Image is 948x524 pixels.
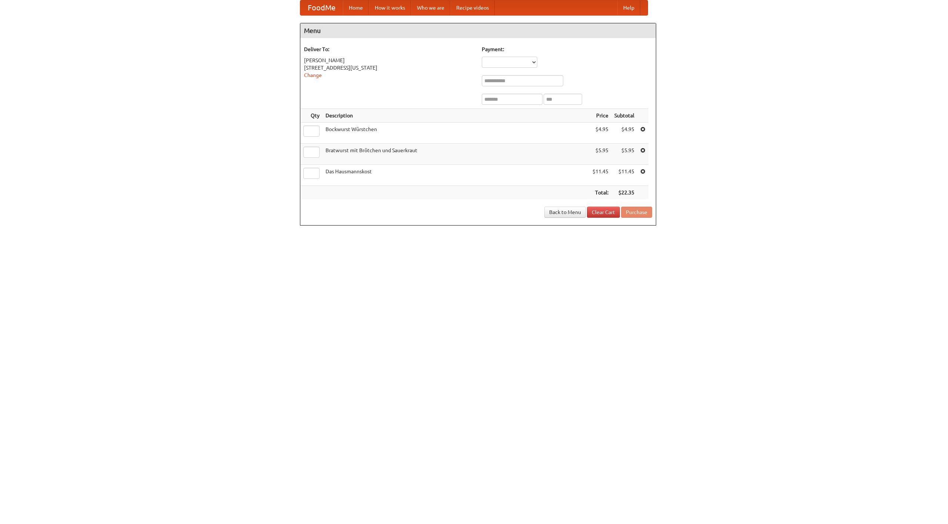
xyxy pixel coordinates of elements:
[411,0,450,15] a: Who we are
[590,123,611,144] td: $4.95
[621,207,652,218] button: Purchase
[590,186,611,200] th: Total:
[304,64,474,71] div: [STREET_ADDRESS][US_STATE]
[323,109,590,123] th: Description
[590,165,611,186] td: $11.45
[323,165,590,186] td: Das Hausmannskost
[304,72,322,78] a: Change
[300,0,343,15] a: FoodMe
[300,109,323,123] th: Qty
[611,144,637,165] td: $5.95
[369,0,411,15] a: How it works
[343,0,369,15] a: Home
[611,186,637,200] th: $22.35
[611,165,637,186] td: $11.45
[304,57,474,64] div: [PERSON_NAME]
[323,144,590,165] td: Bratwurst mit Brötchen und Sauerkraut
[587,207,620,218] a: Clear Cart
[590,144,611,165] td: $5.95
[323,123,590,144] td: Bockwurst Würstchen
[611,109,637,123] th: Subtotal
[544,207,586,218] a: Back to Menu
[611,123,637,144] td: $4.95
[450,0,495,15] a: Recipe videos
[304,46,474,53] h5: Deliver To:
[617,0,640,15] a: Help
[590,109,611,123] th: Price
[482,46,652,53] h5: Payment:
[300,23,656,38] h4: Menu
